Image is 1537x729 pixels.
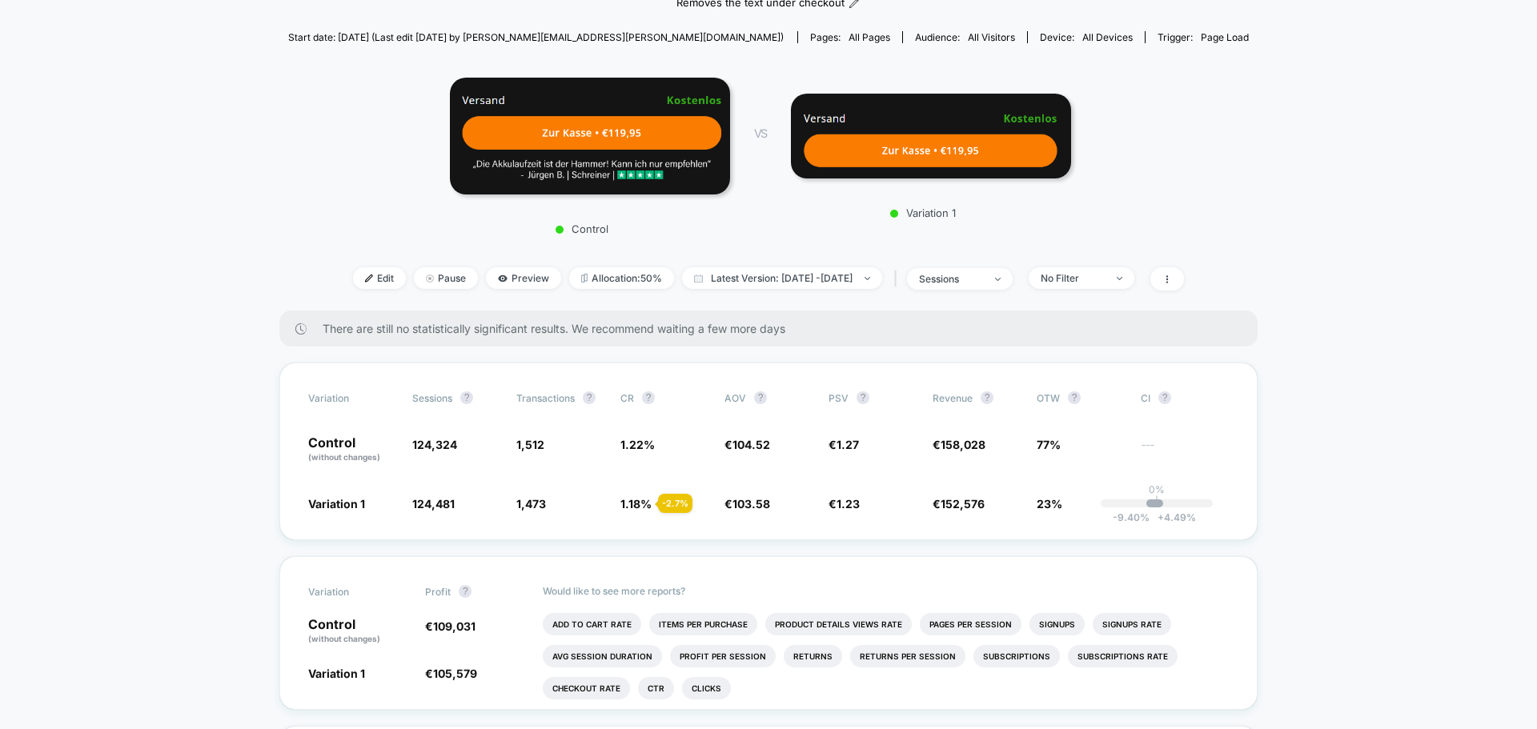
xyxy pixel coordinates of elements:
[915,31,1015,43] div: Audience:
[433,619,476,633] span: 109,031
[323,322,1226,335] span: There are still no statistically significant results. We recommend waiting a few more days
[857,391,869,404] button: ?
[694,274,703,282] img: calendar
[933,392,973,404] span: Revenue
[308,585,396,598] span: Variation
[412,438,457,451] span: 124,324
[412,497,455,511] span: 124,481
[425,667,477,680] span: €
[1041,272,1105,284] div: No Filter
[308,452,380,462] span: (without changes)
[765,613,912,635] li: Product Details Views Rate
[732,438,770,451] span: 104.52
[981,391,993,404] button: ?
[890,267,907,290] span: |
[933,438,985,451] span: €
[486,267,561,289] span: Preview
[919,273,983,285] div: sessions
[1117,277,1122,280] img: end
[791,94,1071,178] img: Variation 1 main
[933,497,985,511] span: €
[516,392,575,404] span: Transactions
[1150,511,1196,523] span: 4.49 %
[968,31,1015,43] span: All Visitors
[850,645,965,667] li: Returns Per Session
[724,497,770,511] span: €
[543,585,1230,597] p: Would like to see more reports?
[426,274,434,282] img: end
[459,585,472,598] button: ?
[658,494,692,513] div: - 2.7 %
[1029,613,1085,635] li: Signups
[353,267,406,289] span: Edit
[308,497,365,511] span: Variation 1
[543,677,630,699] li: Checkout Rate
[1155,495,1158,507] p: |
[1037,438,1061,451] span: 77%
[1093,613,1171,635] li: Signups Rate
[724,438,770,451] span: €
[1037,391,1125,404] span: OTW
[941,497,985,511] span: 152,576
[308,436,396,463] p: Control
[620,497,652,511] span: 1.18 %
[516,497,546,511] span: 1,473
[920,613,1021,635] li: Pages Per Session
[638,677,674,699] li: Ctr
[583,391,596,404] button: ?
[1158,511,1164,523] span: +
[425,619,476,633] span: €
[783,206,1063,219] p: Variation 1
[450,78,730,195] img: Control main
[412,392,452,404] span: Sessions
[754,391,767,404] button: ?
[829,497,860,511] span: €
[1068,391,1081,404] button: ?
[1141,440,1229,463] span: ---
[682,267,882,289] span: Latest Version: [DATE] - [DATE]
[829,392,849,404] span: PSV
[308,618,409,645] p: Control
[732,497,770,511] span: 103.58
[829,438,859,451] span: €
[1158,31,1249,43] div: Trigger:
[849,31,890,43] span: all pages
[784,645,842,667] li: Returns
[308,667,365,680] span: Variation 1
[649,613,757,635] li: Items Per Purchase
[543,613,641,635] li: Add To Cart Rate
[1113,511,1150,523] span: -9.40 %
[682,677,731,699] li: Clicks
[288,31,784,43] span: Start date: [DATE] (Last edit [DATE] by [PERSON_NAME][EMAIL_ADDRESS][PERSON_NAME][DOMAIN_NAME])
[543,645,662,667] li: Avg Session Duration
[1037,497,1062,511] span: 23%
[1158,391,1171,404] button: ?
[837,438,859,451] span: 1.27
[1201,31,1249,43] span: Page Load
[620,392,634,404] span: CR
[308,391,396,404] span: Variation
[941,438,985,451] span: 158,028
[308,634,380,643] span: (without changes)
[460,391,473,404] button: ?
[1149,483,1165,495] p: 0%
[1082,31,1133,43] span: all devices
[837,497,860,511] span: 1.23
[865,277,870,280] img: end
[414,267,478,289] span: Pause
[620,438,655,451] span: 1.22 %
[365,274,373,282] img: edit
[754,126,767,140] span: VS
[642,391,655,404] button: ?
[581,274,588,282] img: rebalance
[516,438,544,451] span: 1,512
[724,392,746,404] span: AOV
[973,645,1060,667] li: Subscriptions
[670,645,776,667] li: Profit Per Session
[1027,31,1145,43] span: Device:
[1068,645,1178,667] li: Subscriptions Rate
[433,667,477,680] span: 105,579
[569,267,674,289] span: Allocation: 50%
[810,31,890,43] div: Pages:
[1141,391,1229,404] span: CI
